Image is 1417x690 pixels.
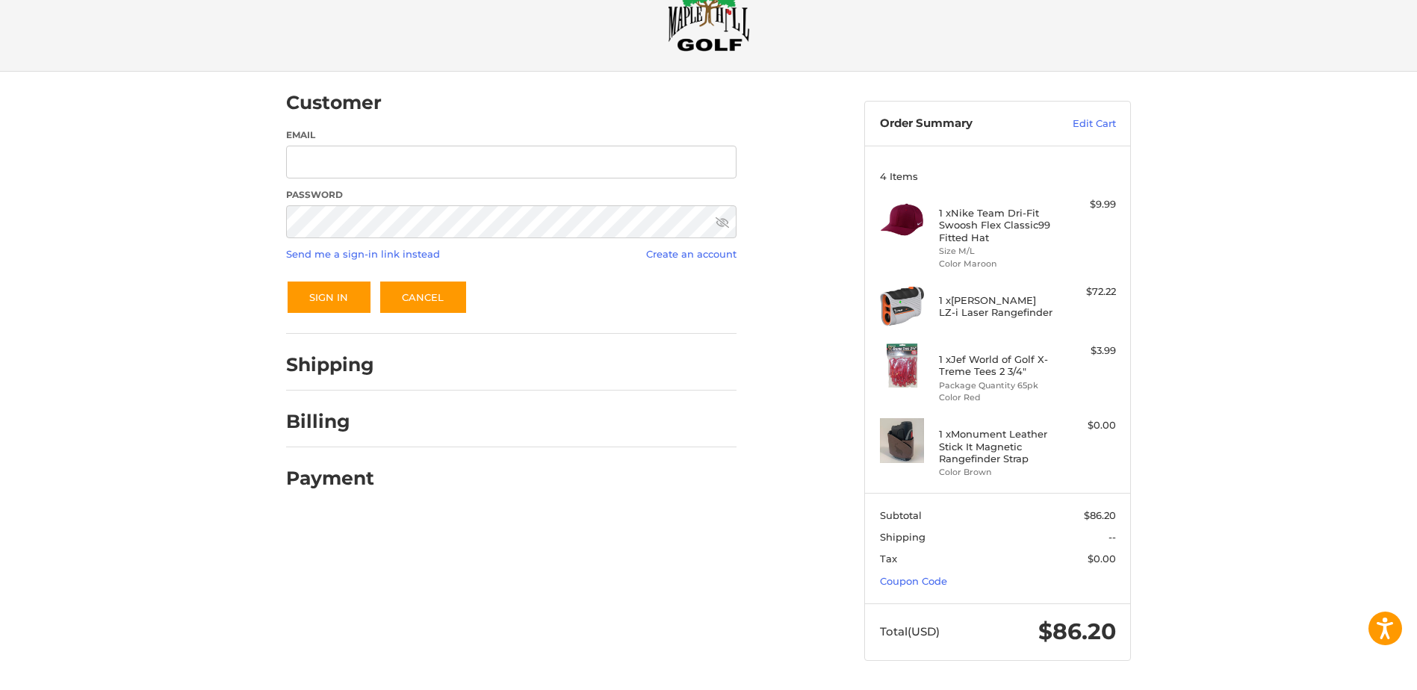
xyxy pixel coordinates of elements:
[286,128,737,142] label: Email
[880,575,947,587] a: Coupon Code
[1041,116,1116,131] a: Edit Cart
[939,207,1053,243] h4: 1 x Nike Team Dri-Fit Swoosh Flex Classic99 Fitted Hat
[939,391,1053,404] li: Color Red
[286,280,372,314] button: Sign In
[939,294,1053,319] h4: 1 x [PERSON_NAME] LZ-i Laser Rangefinder
[646,248,737,260] a: Create an account
[939,258,1053,270] li: Color Maroon
[286,353,374,376] h2: Shipping
[880,170,1116,182] h3: 4 Items
[286,410,373,433] h2: Billing
[1088,553,1116,565] span: $0.00
[880,553,897,565] span: Tax
[1057,285,1116,299] div: $72.22
[286,188,737,202] label: Password
[1057,418,1116,433] div: $0.00
[880,624,940,638] span: Total (USD)
[1057,344,1116,358] div: $3.99
[1038,618,1116,645] span: $86.20
[880,509,922,521] span: Subtotal
[1084,509,1116,521] span: $86.20
[286,467,374,490] h2: Payment
[939,353,1053,378] h4: 1 x Jef World of Golf X-Treme Tees 2 3/4"
[880,531,925,543] span: Shipping
[939,245,1053,258] li: Size M/L
[939,428,1053,464] h4: 1 x Monument Leather Stick It Magnetic Rangefinder Strap
[1109,531,1116,543] span: --
[939,466,1053,479] li: Color Brown
[379,280,468,314] a: Cancel
[880,116,1041,131] h3: Order Summary
[286,91,382,114] h2: Customer
[939,379,1053,392] li: Package Quantity 65pk
[1057,197,1116,212] div: $9.99
[286,248,440,260] a: Send me a sign-in link instead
